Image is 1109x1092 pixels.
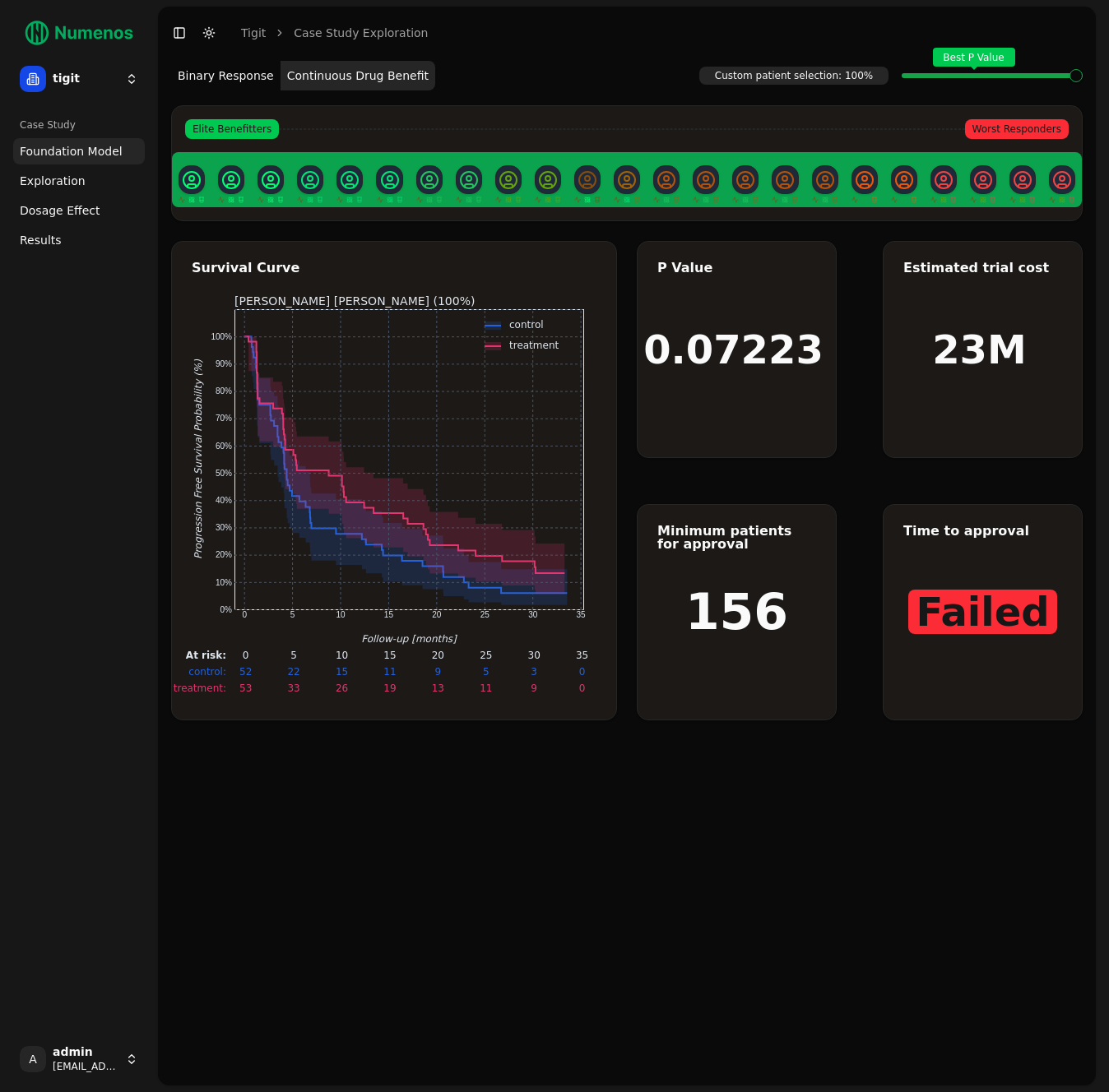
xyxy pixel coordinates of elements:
text: 20% [215,550,231,559]
text: 0% [220,605,232,614]
text: 15 [383,610,393,619]
text: At risk: [185,650,225,661]
text: 100% [211,332,232,341]
text: 0 [242,610,247,619]
text: 25 [480,650,492,661]
text: treatment: [173,682,225,694]
text: 19 [383,682,396,694]
text: control: [188,666,226,678]
span: Results [20,232,62,248]
button: tigit [13,59,145,99]
text: [PERSON_NAME] [PERSON_NAME] (100%) [234,294,475,308]
h1: 0.07223 [643,330,824,369]
button: Continuous Drug Benefit [281,61,435,90]
text: 22 [287,666,299,678]
text: 50% [215,469,231,478]
a: Exploration [13,168,145,194]
text: 25 [480,610,490,619]
nav: breadcrumb [241,25,429,41]
text: 9 [531,682,537,694]
text: 11 [480,682,492,694]
text: 35 [575,650,587,661]
text: 5 [290,650,297,661]
text: 90% [215,359,231,368]
text: 20 [431,650,443,661]
text: 9 [434,666,441,678]
a: Case Study Exploration [294,25,428,41]
span: Best P Value [933,48,1015,67]
span: [EMAIL_ADDRESS] [53,1060,118,1073]
h1: 156 [685,587,788,636]
span: Foundation Model [20,143,123,160]
text: Progression Free Survival Probability (%) [193,359,204,559]
text: 10% [215,578,231,587]
text: 0 [242,650,248,661]
text: 10 [336,610,346,619]
text: 33 [287,682,299,694]
text: 26 [335,682,347,694]
text: 5 [290,610,295,619]
button: Binary Response [171,61,281,90]
text: 30 [528,610,538,619]
text: 53 [239,682,252,694]
span: admin [53,1045,118,1060]
text: control [509,319,544,331]
text: 35 [576,610,586,619]
button: Aadmin[EMAIL_ADDRESS] [13,1039,145,1079]
text: 5 [482,666,489,678]
div: Case Study [13,112,145,138]
text: 70% [215,414,231,423]
text: 30% [215,523,231,532]
text: 30 [527,650,540,661]
text: 20 [432,610,442,619]
a: Results [13,227,145,253]
img: Numenos [13,13,145,53]
text: 15 [335,666,347,678]
h1: 23M [932,330,1027,369]
span: Worst Responders [965,119,1069,139]
text: 60% [215,442,231,451]
a: tigit [241,25,266,41]
text: 52 [239,666,252,678]
span: Failed [908,590,1056,634]
span: Dosage Effect [20,202,100,219]
text: 0 [578,682,585,694]
text: 11 [383,666,396,678]
span: Custom patient selection: 100% [699,67,889,85]
a: Foundation Model [13,138,145,164]
span: Elite Benefitters [185,119,279,139]
text: 80% [215,386,231,396]
text: treatment [509,340,559,351]
span: tigit [53,72,118,86]
text: 3 [531,666,537,678]
div: Survival Curve [192,261,596,275]
text: 10 [335,650,347,661]
span: Exploration [20,173,86,189]
text: 40% [215,496,231,505]
text: 0 [578,666,585,678]
text: 13 [431,682,443,694]
span: A [20,1046,46,1072]
a: Dosage Effect [13,197,145,224]
text: 15 [383,650,396,661]
text: Follow-up [months] [361,633,457,645]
